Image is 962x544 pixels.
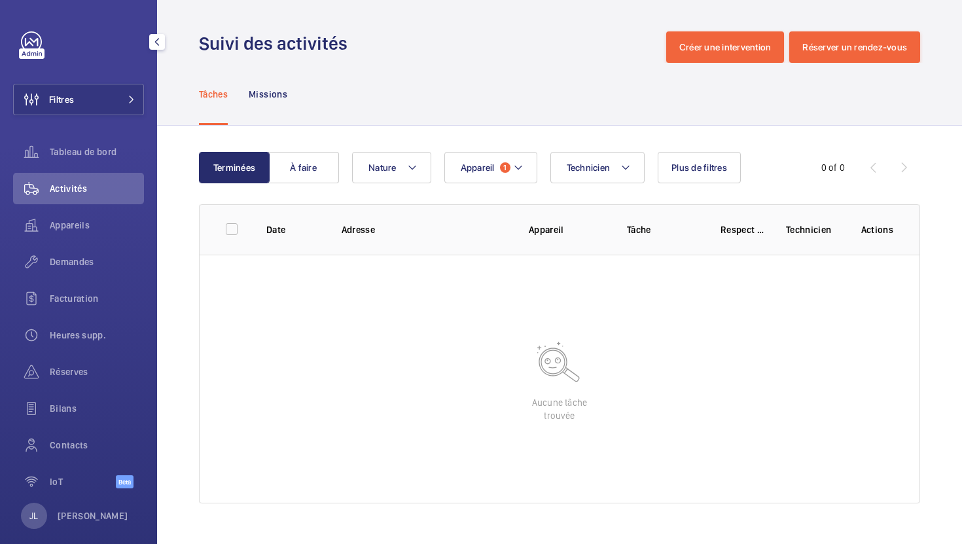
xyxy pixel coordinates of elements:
[461,162,495,173] span: Appareil
[567,162,611,173] span: Technicien
[821,161,845,174] div: 0 of 0
[671,162,727,173] span: Plus de filtres
[266,223,321,236] p: Date
[199,88,228,101] p: Tâches
[50,475,116,488] span: IoT
[789,31,920,63] button: Réserver un rendez-vous
[58,509,128,522] p: [PERSON_NAME]
[49,93,74,106] span: Filtres
[116,475,134,488] span: Beta
[50,439,144,452] span: Contacts
[50,329,144,342] span: Heures supp.
[666,31,785,63] button: Créer une intervention
[658,152,741,183] button: Plus de filtres
[352,152,431,183] button: Nature
[50,365,144,378] span: Réserves
[721,223,765,236] p: Respect délai
[500,162,510,173] span: 1
[50,292,144,305] span: Facturation
[50,182,144,195] span: Activités
[444,152,537,183] button: Appareil1
[550,152,645,183] button: Technicien
[368,162,397,173] span: Nature
[199,152,270,183] button: Terminées
[50,402,144,415] span: Bilans
[50,219,144,232] span: Appareils
[199,31,355,56] h1: Suivi des activités
[50,145,144,158] span: Tableau de bord
[627,223,700,236] p: Tâche
[13,84,144,115] button: Filtres
[50,255,144,268] span: Demandes
[268,152,339,183] button: À faire
[529,223,606,236] p: Appareil
[786,223,840,236] p: Technicien
[29,509,38,522] p: JL
[861,223,893,236] p: Actions
[532,396,587,422] p: Aucune tâche trouvée
[249,88,287,101] p: Missions
[342,223,508,236] p: Adresse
